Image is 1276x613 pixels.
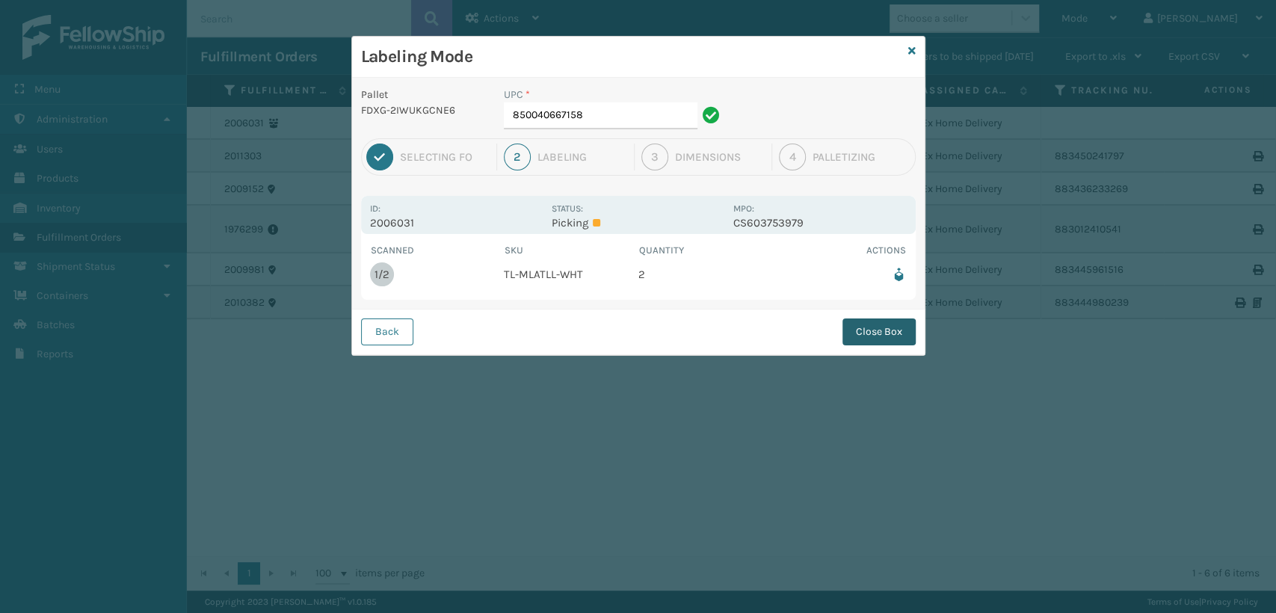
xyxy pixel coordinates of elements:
[537,150,627,164] div: Labeling
[772,258,907,291] td: Remove from box
[366,144,393,170] div: 1
[675,150,765,164] div: Dimensions
[813,150,910,164] div: Palletizing
[504,243,638,258] th: SKU
[370,216,543,230] p: 2006031
[842,318,916,345] button: Close Box
[504,87,530,102] label: UPC
[641,144,668,170] div: 3
[638,243,773,258] th: Quantity
[638,258,773,291] td: 2
[552,216,724,230] p: Picking
[370,243,505,258] th: Scanned
[375,268,389,281] div: 1/2
[733,216,906,230] p: CS603753979
[400,150,490,164] div: Selecting FO
[504,258,638,291] td: TL-MLATLL-WHT
[772,243,907,258] th: Actions
[361,102,487,118] p: FDXG-2IWUKGCNE6
[779,144,806,170] div: 4
[733,203,754,214] label: MPO:
[552,203,583,214] label: Status:
[361,318,413,345] button: Back
[504,144,531,170] div: 2
[370,203,380,214] label: Id:
[361,46,902,68] h3: Labeling Mode
[361,87,487,102] p: Pallet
